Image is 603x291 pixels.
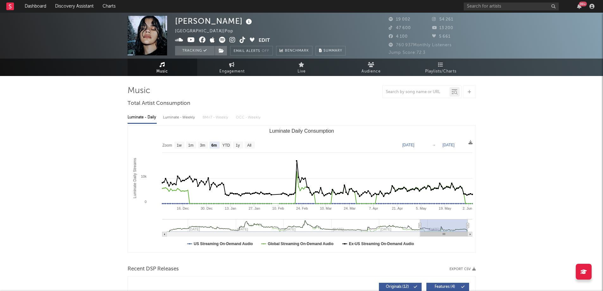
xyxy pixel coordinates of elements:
[389,51,425,55] span: Jump Score: 72.3
[248,206,260,210] text: 27. Jan
[177,206,189,210] text: 16. Dec
[175,16,254,26] div: [PERSON_NAME]
[272,206,284,210] text: 10. Feb
[197,59,267,76] a: Engagement
[269,128,334,134] text: Luminate Daily Consumption
[194,242,253,246] text: US Streaming On-Demand Audio
[349,242,414,246] text: Ex-US Streaming On-Demand Audio
[175,46,215,55] button: Tracking
[211,143,217,148] text: 6m
[225,206,236,210] text: 13. Jan
[296,206,308,210] text: 24. Feb
[439,206,451,210] text: 19. May
[276,46,312,55] a: Benchmark
[267,242,333,246] text: Global Streaming On-Demand Audio
[177,143,182,148] text: 1w
[432,17,453,22] span: 54 261
[222,143,230,148] text: YTD
[267,59,336,76] a: Live
[430,285,460,289] span: Features ( 4 )
[259,37,270,45] button: Edit
[406,59,476,76] a: Playlists/Charts
[128,126,475,252] svg: Luminate Daily Consumption
[200,143,205,148] text: 3m
[128,59,197,76] a: Music
[389,17,410,22] span: 19 002
[416,206,427,210] text: 5. May
[141,174,147,178] text: 10k
[464,3,559,10] input: Search for artists
[344,206,356,210] text: 24. Mar
[219,68,245,75] span: Engagement
[462,206,472,210] text: 2. Jun
[389,35,408,39] span: 4 100
[449,267,476,271] button: Export CSV
[383,90,449,95] input: Search by song name or URL
[389,43,452,47] span: 760 937 Monthly Listeners
[128,265,179,273] span: Recent DSP Releases
[369,206,378,210] text: 7. Apr
[236,143,240,148] text: 1y
[389,26,411,30] span: 47 600
[262,49,269,53] em: Off
[361,68,381,75] span: Audience
[156,68,168,75] span: Music
[432,26,453,30] span: 13 200
[200,206,212,210] text: 30. Dec
[425,68,456,75] span: Playlists/Charts
[133,158,137,198] text: Luminate Daily Streams
[175,28,241,35] div: [GEOGRAPHIC_DATA] | Pop
[402,143,414,147] text: [DATE]
[432,143,436,147] text: →
[128,112,157,123] div: Luminate - Daily
[443,143,455,147] text: [DATE]
[162,143,172,148] text: Zoom
[379,283,422,291] button: Originals(12)
[336,59,406,76] a: Audience
[320,206,332,210] text: 10. Mar
[285,47,309,55] span: Benchmark
[316,46,346,55] button: Summary
[247,143,251,148] text: All
[230,46,273,55] button: Email AlertsOff
[432,35,450,39] span: 5 661
[577,4,581,9] button: 99+
[426,283,469,291] button: Features(4)
[579,2,587,6] div: 99 +
[163,112,196,123] div: Luminate - Weekly
[128,100,190,107] span: Total Artist Consumption
[298,68,306,75] span: Live
[323,49,342,53] span: Summary
[392,206,403,210] text: 21. Apr
[144,200,146,204] text: 0
[188,143,193,148] text: 1m
[383,285,412,289] span: Originals ( 12 )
